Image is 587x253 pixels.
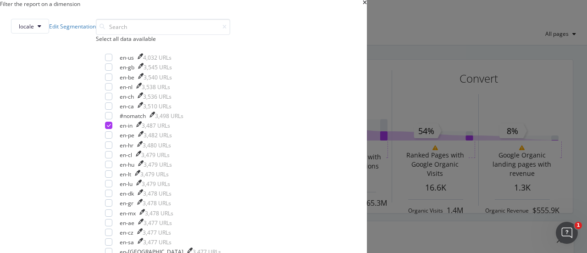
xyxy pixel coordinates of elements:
div: 3,479 URLs [141,151,170,159]
div: en-lt [120,170,131,178]
div: 3,479 URLs [140,170,169,178]
div: en-gb [120,63,134,71]
div: en-be [120,73,134,81]
div: 3,479 URLs [142,180,170,188]
div: en-ae [120,219,134,227]
div: en-nl [120,83,133,91]
div: 3,477 URLs [143,238,172,246]
div: 3,478 URLs [143,190,172,197]
div: Select all data available [96,35,230,43]
div: 3,477 URLs [143,229,171,236]
div: 3,540 URLs [144,73,172,81]
div: 4,032 URLs [143,54,172,62]
div: en-cz [120,229,133,236]
div: 3,487 URLs [142,122,170,129]
div: en-hu [120,161,134,169]
input: Search [96,19,230,35]
a: Edit Segmentation [49,22,96,30]
iframe: Intercom live chat [556,222,578,244]
span: 1 [575,222,582,229]
div: 3,536 URLs [143,93,172,101]
div: 3,477 URLs [144,219,172,227]
div: en-ca [120,102,134,110]
div: en-ch [120,93,134,101]
div: 3,538 URLs [142,83,170,91]
div: 3,545 URLs [144,63,172,71]
div: en-lu [120,180,133,188]
div: en-hr [120,141,133,149]
div: en-gr [120,199,133,207]
div: 3,480 URLs [143,141,171,149]
span: locale [19,22,34,30]
div: en-cl [120,151,132,159]
div: en-dk [120,190,134,197]
div: en-sa [120,238,134,246]
div: 3,479 URLs [144,161,172,169]
div: 3,498 URLs [155,112,183,120]
div: en-mx [120,209,136,217]
div: 3,478 URLs [145,209,173,217]
div: 3,478 URLs [143,199,171,207]
div: en-pe [120,131,134,139]
div: en-in [120,122,133,129]
button: locale [11,19,49,34]
div: 3,482 URLs [144,131,172,139]
div: 3,510 URLs [143,102,172,110]
div: en-us [120,54,134,62]
div: #nomatch [120,112,146,120]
